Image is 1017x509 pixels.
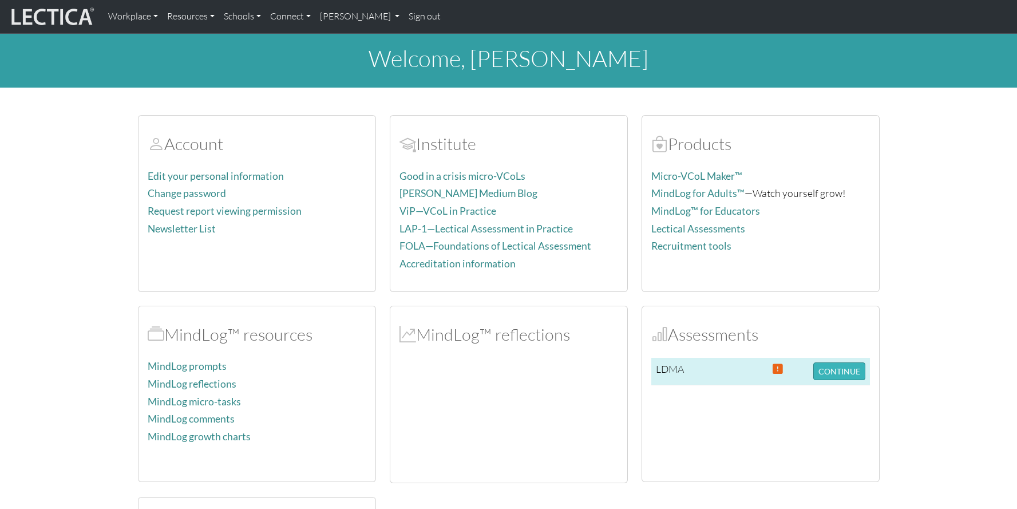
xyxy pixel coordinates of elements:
h2: MindLog™ reflections [399,325,618,345]
a: Request report viewing permission [148,205,302,217]
h2: MindLog™ resources [148,325,366,345]
a: MindLog comments [148,413,235,425]
a: MindLog™ for Educators [651,205,760,217]
span: MindLog™ resources [148,324,164,345]
a: LAP-1—Lectical Assessment in Practice [399,223,573,235]
img: lecticalive [9,6,94,27]
a: Micro-VCoL Maker™ [651,170,742,182]
a: MindLog reflections [148,378,236,390]
h2: Account [148,134,366,154]
a: [PERSON_NAME] Medium Blog [399,187,537,199]
p: —Watch yourself grow! [651,185,870,202]
span: Assessments [651,324,668,345]
a: MindLog micro-tasks [148,396,241,408]
span: Products [651,133,668,154]
a: [PERSON_NAME] [315,5,404,29]
a: Sign out [404,5,445,29]
span: Account [148,133,164,154]
span: MindLog [399,324,416,345]
a: Workplace [104,5,163,29]
a: MindLog prompts [148,360,227,372]
a: Change password [148,187,226,199]
span: This Assessment is due soon, 2025-09-21 02:00 [773,362,783,375]
a: MindLog growth charts [148,431,251,443]
a: Resources [163,5,219,29]
h2: Products [651,134,870,154]
a: FOLA—Foundations of Lectical Assessment [399,240,591,252]
a: Accreditation information [399,258,516,270]
td: LDMA [651,358,699,385]
a: Connect [266,5,315,29]
a: MindLog for Adults™ [651,187,745,199]
a: Schools [219,5,266,29]
a: Newsletter List [148,223,216,235]
a: ViP—VCoL in Practice [399,205,496,217]
h2: Assessments [651,325,870,345]
h2: Institute [399,134,618,154]
a: Lectical Assessments [651,223,745,235]
button: CONTINUE [813,362,865,380]
a: Good in a crisis micro-VCoLs [399,170,525,182]
a: Recruitment tools [651,240,731,252]
a: Edit your personal information [148,170,284,182]
span: Account [399,133,416,154]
